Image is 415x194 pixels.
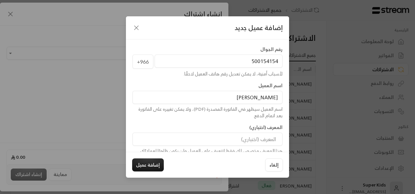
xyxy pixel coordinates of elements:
[249,124,283,131] label: المعرف (اختياري)
[132,91,283,104] input: اسم العميل
[258,82,283,89] label: اسم العميل
[260,46,283,53] label: رقم الجوال
[155,55,283,68] input: رقم الجوال
[132,55,153,69] span: +966
[132,71,283,77] div: لأسباب أمنية، لا يمكن تعديل رقم هاتف العميل لاحقًا.
[132,106,283,119] div: اسم العميل سيظهر في الفاتورة المصدرة (PDF)، ولا يمكن تغييره على الفاتورة بعد اتمام الدفع.
[132,133,283,146] input: المعرف (اختياري)
[132,148,283,154] div: هذا المعرف مخصص لك فقط لتتعرف على العميل ولن يكون ظاهرًا لعملائك.
[265,158,283,171] button: إلغاء
[235,23,283,33] span: إضافة عميل جديد
[132,158,164,171] button: إضافة عميل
